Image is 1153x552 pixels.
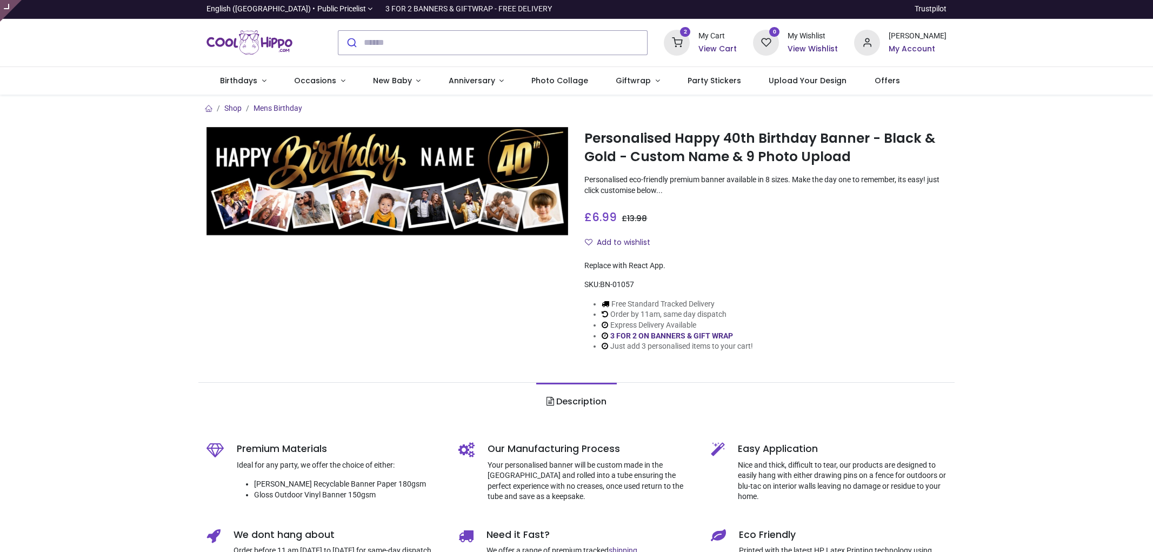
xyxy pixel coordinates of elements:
[627,213,647,224] span: 13.98
[610,331,733,340] a: 3 FOR 2 ON BANNERS & GIFT WRAP
[237,442,443,456] h5: Premium Materials
[359,67,435,95] a: New Baby
[600,280,634,289] span: BN-01057
[280,67,359,95] a: Occasions
[915,4,947,15] a: Trustpilot
[664,37,690,46] a: 2
[488,460,695,502] p: Your personalised banner will be custom made in the [GEOGRAPHIC_DATA] and rolled into a tube ensu...
[602,67,674,95] a: Giftwrap
[889,31,947,42] div: [PERSON_NAME]
[889,44,947,55] a: My Account
[206,127,569,236] img: Personalised Happy 40th Birthday Banner - Black & Gold - Custom Name & 9 Photo Upload
[738,460,947,502] p: Nice and thick, difficult to tear, our products are designed to easily hang with either drawing p...
[738,442,947,456] h5: Easy Application
[234,528,443,542] h5: We dont hang about
[788,44,838,55] a: View Wishlist
[739,528,947,542] h5: Eco Friendly
[698,31,737,42] div: My Cart
[769,75,847,86] span: Upload Your Design
[788,31,838,42] div: My Wishlist
[435,67,518,95] a: Anniversary
[602,299,753,310] li: Free Standard Tracked Delivery
[584,209,617,225] span: £
[206,28,293,58] a: Logo of Cool Hippo
[206,67,281,95] a: Birthdays
[584,175,947,196] p: Personalised eco-friendly premium banner available in 8 sizes. Make the day one to remember, its ...
[680,27,690,37] sup: 2
[769,27,779,37] sup: 0
[385,4,552,15] div: 3 FOR 2 BANNERS & GIFTWRAP - FREE DELIVERY
[688,75,741,86] span: Party Stickers
[220,75,257,86] span: Birthdays
[254,479,443,490] li: [PERSON_NAME] Recyclable Banner Paper 180gsm
[584,261,947,271] div: Replace with React App.
[616,75,651,86] span: Giftwrap
[317,4,366,15] span: Public Pricelist
[602,320,753,331] li: Express Delivery Available
[753,37,779,46] a: 0
[536,383,617,421] a: Description
[254,104,302,112] a: Mens Birthday
[294,75,336,86] span: Occasions
[254,490,443,501] li: Gloss Outdoor Vinyl Banner 150gsm
[206,28,293,58] img: Cool Hippo
[488,442,695,456] h5: Our Manufacturing Process
[875,75,900,86] span: Offers
[338,31,364,55] button: Submit
[602,309,753,320] li: Order by 11am, same day dispatch
[486,528,695,542] h5: Need it Fast?
[584,280,947,290] div: SKU:
[237,460,443,471] p: Ideal for any party, we offer the choice of either:
[531,75,588,86] span: Photo Collage
[622,213,647,224] span: £
[584,129,947,167] h1: Personalised Happy 40th Birthday Banner - Black & Gold - Custom Name & 9 Photo Upload
[698,44,737,55] a: View Cart
[584,234,659,252] button: Add to wishlistAdd to wishlist
[373,75,412,86] span: New Baby
[585,238,592,246] i: Add to wishlist
[224,104,242,112] a: Shop
[206,4,373,15] a: English ([GEOGRAPHIC_DATA]) •Public Pricelist
[449,75,495,86] span: Anniversary
[602,341,753,352] li: Just add 3 personalised items to your cart!
[592,209,617,225] span: 6.99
